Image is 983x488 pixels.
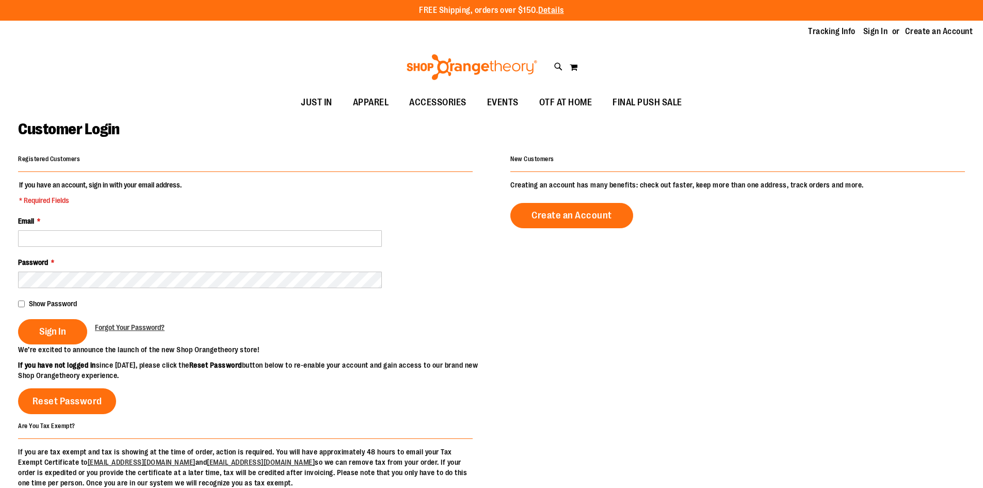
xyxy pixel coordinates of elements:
[343,91,399,115] a: APPAREL
[905,26,973,37] a: Create an Account
[18,319,87,344] button: Sign In
[602,91,692,115] a: FINAL PUSH SALE
[18,361,96,369] strong: If you have not logged in
[539,91,592,114] span: OTF AT HOME
[189,361,242,369] strong: Reset Password
[301,91,332,114] span: JUST IN
[510,155,554,163] strong: New Customers
[808,26,856,37] a: Tracking Info
[88,458,196,466] a: [EMAIL_ADDRESS][DOMAIN_NAME]
[95,323,165,332] span: Forgot Your Password?
[39,326,66,337] span: Sign In
[353,91,389,114] span: APPAREL
[399,91,477,115] a: ACCESSORIES
[33,396,102,407] span: Reset Password
[29,300,77,308] span: Show Password
[531,210,612,221] span: Create an Account
[19,195,182,206] span: * Required Fields
[477,91,529,115] a: EVENTS
[405,54,539,80] img: Shop Orangetheory
[538,6,564,15] a: Details
[863,26,888,37] a: Sign In
[419,5,564,17] p: FREE Shipping, orders over $150.
[18,447,473,488] p: If you are tax exempt and tax is showing at the time of order, action is required. You will have ...
[18,360,492,381] p: since [DATE], please click the button below to re-enable your account and gain access to our bran...
[613,91,682,114] span: FINAL PUSH SALE
[291,91,343,115] a: JUST IN
[18,422,75,429] strong: Are You Tax Exempt?
[409,91,466,114] span: ACCESSORIES
[18,155,80,163] strong: Registered Customers
[18,217,34,225] span: Email
[18,344,492,355] p: We’re excited to announce the launch of the new Shop Orangetheory store!
[529,91,603,115] a: OTF AT HOME
[487,91,519,114] span: EVENTS
[18,258,48,266] span: Password
[18,388,116,414] a: Reset Password
[18,120,119,138] span: Customer Login
[510,203,633,228] a: Create an Account
[18,180,183,206] legend: If you have an account, sign in with your email address.
[207,458,315,466] a: [EMAIL_ADDRESS][DOMAIN_NAME]
[510,180,965,190] p: Creating an account has many benefits: check out faster, keep more than one address, track orders...
[95,322,165,333] a: Forgot Your Password?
